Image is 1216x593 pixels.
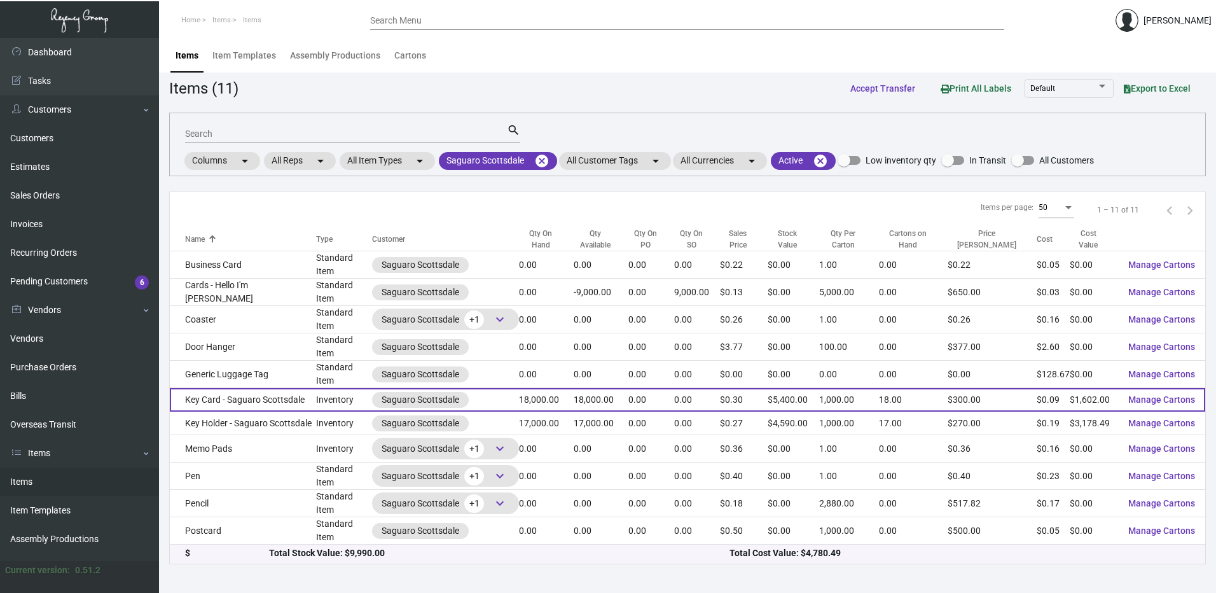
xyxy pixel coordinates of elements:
[1070,251,1118,279] td: $0.00
[720,306,768,333] td: $0.26
[674,228,720,251] div: Qty On SO
[316,234,372,245] div: Type
[492,468,508,484] span: keyboard_arrow_down
[771,152,836,170] mat-chip: Active
[382,368,459,381] div: Saguaro Scottsdale
[1037,234,1070,245] div: Cost
[316,463,372,490] td: Standard Item
[507,123,520,138] mat-icon: search
[170,306,316,333] td: Coaster
[464,440,484,458] span: +1
[674,333,720,361] td: 0.00
[981,202,1033,213] div: Items per page:
[382,439,509,458] div: Saguaro Scottsdale
[879,228,936,251] div: Cartons on Hand
[1128,526,1195,536] span: Manage Cartons
[819,463,880,490] td: 1.00
[574,333,628,361] td: 0.00
[394,49,426,62] div: Cartons
[1070,228,1107,251] div: Cost Value
[316,412,372,435] td: Inventory
[1070,412,1118,435] td: $3,178.49
[930,76,1021,100] button: Print All Labels
[574,361,628,388] td: 0.00
[720,251,768,279] td: $0.22
[316,251,372,279] td: Standard Item
[768,435,819,463] td: $0.00
[212,49,276,62] div: Item Templates
[628,517,674,545] td: 0.00
[879,463,948,490] td: 0.00
[170,435,316,463] td: Memo Pads
[948,463,1037,490] td: $0.40
[492,441,508,456] span: keyboard_arrow_down
[170,388,316,412] td: Key Card - Saguaro Scottsdale
[1037,279,1070,306] td: $0.03
[170,490,316,517] td: Pencil
[768,251,819,279] td: $0.00
[674,228,708,251] div: Qty On SO
[264,152,336,170] mat-chip: All Reps
[185,234,205,245] div: Name
[628,228,663,251] div: Qty On PO
[674,251,720,279] td: 0.00
[948,388,1037,412] td: $300.00
[1118,412,1205,435] button: Manage Cartons
[673,152,767,170] mat-chip: All Currencies
[439,152,557,170] mat-chip: Saguaro Scottsdale
[1070,306,1118,333] td: $0.00
[674,279,720,306] td: 9,000.00
[879,279,948,306] td: 0.00
[519,306,573,333] td: 0.00
[1180,200,1200,220] button: Next page
[720,517,768,545] td: $0.50
[169,77,238,100] div: Items (11)
[674,361,720,388] td: 0.00
[574,228,628,251] div: Qty Available
[464,310,484,329] span: +1
[519,279,573,306] td: 0.00
[744,153,759,169] mat-icon: arrow_drop_down
[1118,492,1205,515] button: Manage Cartons
[866,153,936,168] span: Low inventory qty
[1118,388,1205,411] button: Manage Cartons
[879,228,948,251] div: Cartons on Hand
[1070,333,1118,361] td: $0.00
[674,306,720,333] td: 0.00
[1118,308,1205,331] button: Manage Cartons
[1114,77,1201,100] button: Export to Excel
[819,388,880,412] td: 1,000.00
[1118,464,1205,487] button: Manage Cartons
[1070,361,1118,388] td: $0.00
[674,435,720,463] td: 0.00
[519,517,573,545] td: 0.00
[1128,394,1195,405] span: Manage Cartons
[720,361,768,388] td: $0.00
[720,228,768,251] div: Sales Price
[1128,498,1195,508] span: Manage Cartons
[170,251,316,279] td: Business Card
[243,16,261,24] span: Items
[948,412,1037,435] td: $270.00
[1124,83,1191,94] span: Export to Excel
[819,333,880,361] td: 100.00
[574,435,628,463] td: 0.00
[768,361,819,388] td: $0.00
[1159,200,1180,220] button: Previous page
[313,153,328,169] mat-icon: arrow_drop_down
[316,435,372,463] td: Inventory
[185,547,269,560] div: $
[574,463,628,490] td: 0.00
[519,463,573,490] td: 0.00
[1037,412,1070,435] td: $0.19
[948,490,1037,517] td: $517.82
[1070,388,1118,412] td: $1,602.00
[674,463,720,490] td: 0.00
[969,153,1006,168] span: In Transit
[948,306,1037,333] td: $0.26
[316,279,372,306] td: Standard Item
[628,463,674,490] td: 0.00
[648,153,663,169] mat-icon: arrow_drop_down
[382,310,509,329] div: Saguaro Scottsdale
[382,258,459,272] div: Saguaro Scottsdale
